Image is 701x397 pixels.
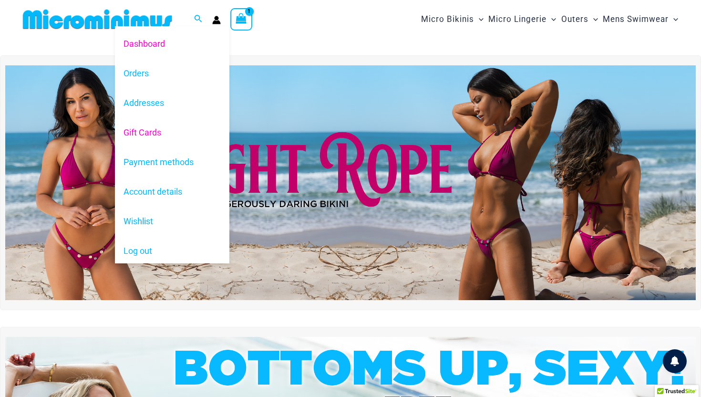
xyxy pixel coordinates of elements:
span: Micro Bikinis [421,7,474,31]
a: Wishlist [115,207,229,236]
span: Outers [561,7,588,31]
a: Orders [115,58,229,88]
a: View Shopping Cart, 1 items [230,8,252,30]
span: Menu Toggle [474,7,484,31]
a: Account details [115,177,229,207]
span: Mens Swimwear [603,7,669,31]
a: Search icon link [194,13,203,25]
a: Gift Cards [115,118,229,147]
a: Payment methods [115,147,229,177]
a: Account icon link [212,16,221,24]
a: Mens SwimwearMenu ToggleMenu Toggle [600,5,680,34]
a: Addresses [115,88,229,118]
span: Menu Toggle [669,7,678,31]
img: Tight Rope Pink Bikini [5,65,696,300]
a: OutersMenu ToggleMenu Toggle [559,5,600,34]
span: Micro Lingerie [488,7,546,31]
span: Menu Toggle [588,7,598,31]
a: Log out [115,236,229,266]
img: MM SHOP LOGO FLAT [19,9,176,30]
a: Dashboard [115,29,229,58]
a: Micro BikinisMenu ToggleMenu Toggle [419,5,486,34]
a: Micro LingerieMenu ToggleMenu Toggle [486,5,558,34]
nav: Site Navigation [417,3,682,35]
span: Menu Toggle [546,7,556,31]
